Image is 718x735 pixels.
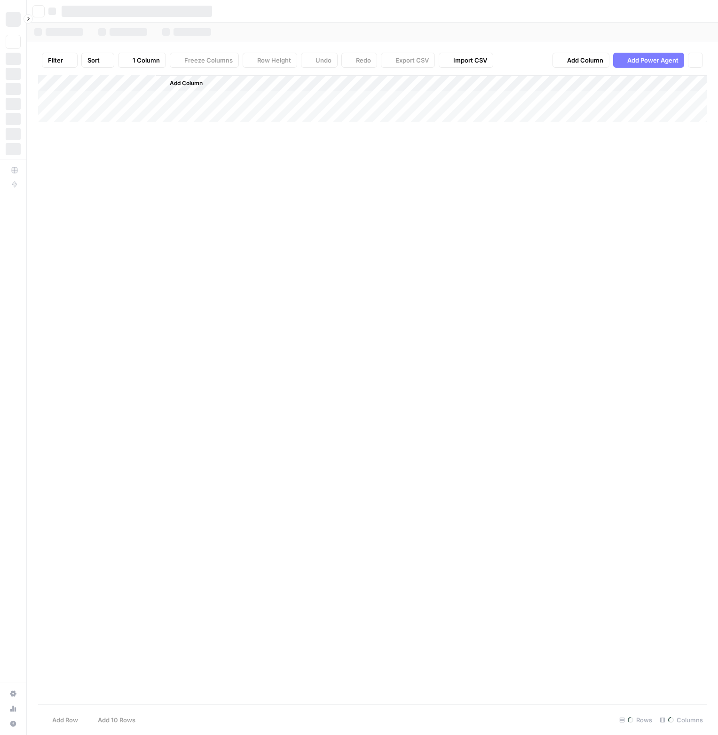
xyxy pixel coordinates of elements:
[48,55,63,65] span: Filter
[453,55,487,65] span: Import CSV
[439,53,493,68] button: Import CSV
[395,55,429,65] span: Export CSV
[118,53,166,68] button: 1 Column
[84,712,141,727] button: Add 10 Rows
[627,55,679,65] span: Add Power Agent
[316,55,331,65] span: Undo
[243,53,297,68] button: Row Height
[356,55,371,65] span: Redo
[170,53,239,68] button: Freeze Columns
[6,686,21,701] a: Settings
[613,53,684,68] button: Add Power Agent
[184,55,233,65] span: Freeze Columns
[381,53,435,68] button: Export CSV
[301,53,338,68] button: Undo
[615,712,656,727] div: Rows
[87,55,100,65] span: Sort
[552,53,609,68] button: Add Column
[81,53,114,68] button: Sort
[42,53,78,68] button: Filter
[98,715,135,725] span: Add 10 Rows
[656,712,707,727] div: Columns
[257,55,291,65] span: Row Height
[567,55,603,65] span: Add Column
[6,701,21,716] a: Usage
[38,712,84,727] button: Add Row
[52,715,78,725] span: Add Row
[158,77,206,89] button: Add Column
[6,716,21,731] button: Help + Support
[133,55,160,65] span: 1 Column
[341,53,377,68] button: Redo
[170,79,203,87] span: Add Column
